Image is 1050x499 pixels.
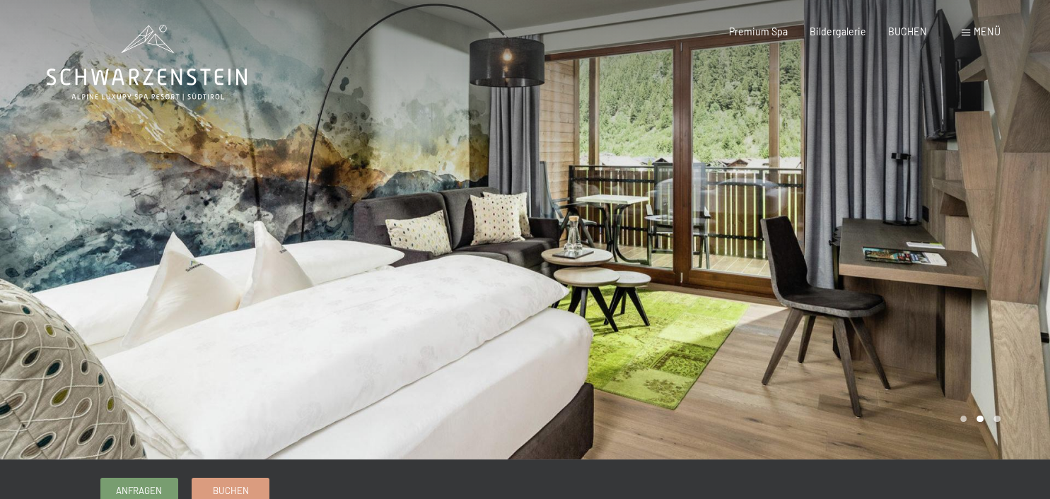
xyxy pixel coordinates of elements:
a: Bildergalerie [810,25,866,37]
span: Buchen [213,484,249,497]
a: BUCHEN [888,25,927,37]
a: Premium Spa [729,25,788,37]
span: Menü [974,25,1001,37]
span: Anfragen [116,484,162,497]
